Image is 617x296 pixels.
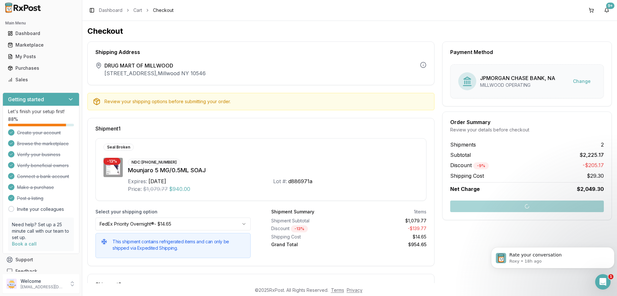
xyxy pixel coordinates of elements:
span: $1,079.77 [143,185,168,193]
span: -$205.17 [583,161,604,169]
div: Lot #: [273,177,287,185]
div: - $139.77 [352,225,427,232]
a: My Posts [5,51,77,62]
div: Price: [128,185,142,193]
p: Need help? Set up a 25 minute call with our team to set up. [12,221,70,241]
span: Subtotal [450,151,471,159]
button: Dashboard [3,28,79,39]
div: Marketplace [8,42,74,48]
span: $2,225.17 [580,151,604,159]
div: Purchases [8,65,74,71]
img: RxPost Logo [3,3,44,13]
div: - 9 % [473,162,489,169]
div: Discount [271,225,346,232]
div: Shipment Summary [271,209,314,215]
div: - 13 % [103,158,121,165]
div: $1,079.77 [352,218,427,224]
div: Sales [8,76,74,83]
span: 88 % [8,116,18,122]
button: My Posts [3,51,79,62]
span: Verify beneficial owners [17,162,69,169]
button: Change [568,76,596,87]
div: JPMORGAN CHASE BANK, NA [480,74,555,82]
span: Verify your business [17,151,60,158]
div: Shipping Cost [271,234,346,240]
span: DRUG MART OF MILLWOOD [104,62,206,69]
div: 9+ [606,3,614,9]
span: $940.00 [169,185,190,193]
div: Review your details before checkout [450,127,604,133]
a: Invite your colleagues [17,206,64,212]
span: Shipments [450,141,476,148]
h1: Checkout [87,26,612,36]
div: MILLWOOD OPERATING [480,82,555,88]
div: Review your shipping options before submitting your order. [104,98,429,105]
div: NDC: [PHONE_NUMBER] [128,159,180,166]
div: My Posts [8,53,74,60]
div: Grand Total [271,241,346,248]
div: $954.65 [352,241,427,248]
div: d886971a [288,177,312,185]
h2: Main Menu [5,21,77,26]
div: [DATE] [148,177,166,185]
a: Book a call [12,241,37,247]
button: Sales [3,75,79,85]
span: Shipment 1 [95,126,121,131]
span: Discount [450,162,489,168]
span: $2,049.30 [577,185,604,193]
span: Shipping Cost [450,172,484,180]
div: Payment Method [450,49,604,55]
span: Net Charge [450,186,480,192]
div: $14.65 [352,234,427,240]
span: Connect a bank account [17,173,69,180]
a: Terms [331,287,344,293]
img: User avatar [6,279,17,289]
iframe: Intercom live chat [595,274,611,290]
button: Feedback [3,265,79,277]
img: Mounjaro 5 MG/0.5ML SOAJ [103,158,123,177]
div: Seal Broken [103,144,134,151]
h3: Getting started [8,95,44,103]
a: Purchases [5,62,77,74]
div: 1 items [414,209,426,215]
a: Dashboard [5,28,77,39]
span: Shipment 2 [95,282,121,287]
span: 1 [608,274,613,279]
span: Checkout [153,7,174,13]
p: Let's finish your setup first! [8,108,74,115]
a: Sales [5,74,77,85]
a: Cart [133,7,142,13]
iframe: Intercom notifications message [488,234,617,279]
span: Create your account [17,130,61,136]
a: Privacy [347,287,362,293]
div: Shipment Subtotal [271,218,346,224]
a: Dashboard [99,7,122,13]
button: Support [3,254,79,265]
p: [EMAIL_ADDRESS][DOMAIN_NAME] [21,284,65,290]
h5: This shipment contains refrigerated items and can only be shipped via Expedited Shipping. [112,238,245,251]
p: [STREET_ADDRESS] , Millwood NY 10546 [104,69,206,77]
span: Post a listing [17,195,43,202]
button: Purchases [3,63,79,73]
span: Feedback [15,268,37,274]
span: Make a purchase [17,184,54,191]
div: Mounjaro 5 MG/0.5ML SOAJ [128,166,418,175]
button: Marketplace [3,40,79,50]
span: Browse the marketplace [17,140,69,147]
div: Dashboard [8,30,74,37]
span: 2 [601,141,604,148]
div: Order Summary [450,120,604,125]
button: 9+ [602,5,612,15]
span: $29.30 [587,172,604,180]
div: Expires: [128,177,147,185]
div: - 13 % [291,225,308,232]
p: Welcome [21,278,65,284]
a: Marketplace [5,39,77,51]
label: Select your shipping option [95,209,251,215]
nav: breadcrumb [99,7,174,13]
div: Shipping Address [95,49,426,55]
